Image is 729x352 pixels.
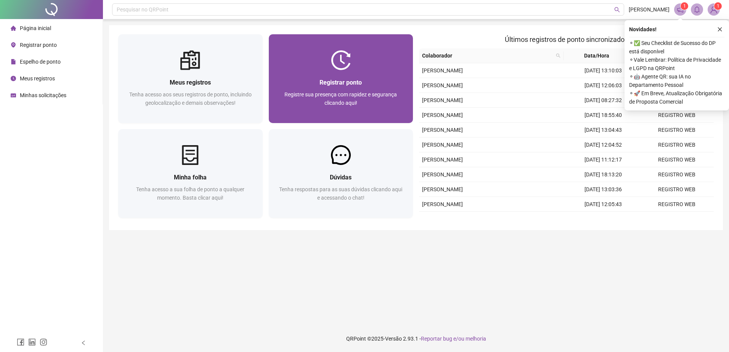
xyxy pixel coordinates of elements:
[640,212,714,227] td: REGISTRO WEB
[640,167,714,182] td: REGISTRO WEB
[640,152,714,167] td: REGISTRO WEB
[20,75,55,82] span: Meus registros
[11,26,16,31] span: home
[320,79,362,86] span: Registrar ponto
[640,123,714,138] td: REGISTRO WEB
[567,167,640,182] td: [DATE] 18:13:20
[11,59,16,64] span: file
[556,53,560,58] span: search
[629,39,724,56] span: ⚬ ✅ Seu Checklist de Sucesso do DP está disponível
[717,3,719,9] span: 1
[714,2,722,10] sup: Atualize o seu contato no menu Meus Dados
[20,59,61,65] span: Espelho de ponto
[20,92,66,98] span: Minhas solicitações
[422,201,463,207] span: [PERSON_NAME]
[170,79,211,86] span: Meus registros
[422,127,463,133] span: [PERSON_NAME]
[422,51,553,60] span: Colaborador
[629,72,724,89] span: ⚬ 🤖 Agente QR: sua IA no Departamento Pessoal
[567,152,640,167] td: [DATE] 11:12:17
[20,25,51,31] span: Página inicial
[505,35,628,43] span: Últimos registros de ponto sincronizados
[681,2,688,10] sup: 1
[422,157,463,163] span: [PERSON_NAME]
[136,186,244,201] span: Tenha acesso a sua folha de ponto a qualquer momento. Basta clicar aqui!
[385,336,402,342] span: Versão
[103,325,729,352] footer: QRPoint © 2025 - 2.93.1 -
[694,6,700,13] span: bell
[640,138,714,152] td: REGISTRO WEB
[614,7,620,13] span: search
[269,34,413,123] a: Registrar pontoRegistre sua presença com rapidez e segurança clicando aqui!
[567,182,640,197] td: [DATE] 13:03:36
[629,25,657,34] span: Novidades !
[422,112,463,118] span: [PERSON_NAME]
[422,171,463,178] span: [PERSON_NAME]
[683,3,686,9] span: 1
[677,6,684,13] span: notification
[20,42,57,48] span: Registrar ponto
[118,129,263,218] a: Minha folhaTenha acesso a sua folha de ponto a qualquer momento. Basta clicar aqui!
[567,51,627,60] span: Data/Hora
[640,182,714,197] td: REGISTRO WEB
[11,42,16,48] span: environment
[422,67,463,74] span: [PERSON_NAME]
[422,82,463,88] span: [PERSON_NAME]
[129,91,252,106] span: Tenha acesso aos seus registros de ponto, incluindo geolocalização e demais observações!
[28,338,36,346] span: linkedin
[567,197,640,212] td: [DATE] 12:05:43
[640,197,714,212] td: REGISTRO WEB
[422,142,463,148] span: [PERSON_NAME]
[554,50,562,61] span: search
[284,91,397,106] span: Registre sua presença com rapidez e segurança clicando aqui!
[567,123,640,138] td: [DATE] 13:04:43
[118,34,263,123] a: Meus registrosTenha acesso aos seus registros de ponto, incluindo geolocalização e demais observa...
[40,338,47,346] span: instagram
[269,129,413,218] a: DúvidasTenha respostas para as suas dúvidas clicando aqui e acessando o chat!
[567,78,640,93] td: [DATE] 12:06:03
[629,56,724,72] span: ⚬ Vale Lembrar: Política de Privacidade e LGPD na QRPoint
[567,63,640,78] td: [DATE] 13:10:03
[422,186,463,192] span: [PERSON_NAME]
[567,93,640,108] td: [DATE] 08:27:32
[629,5,670,14] span: [PERSON_NAME]
[640,108,714,123] td: REGISTRO WEB
[421,336,486,342] span: Reportar bug e/ou melhoria
[717,27,723,32] span: close
[567,212,640,227] td: [DATE] 08:19:26
[564,48,636,63] th: Data/Hora
[567,138,640,152] td: [DATE] 12:04:52
[17,338,24,346] span: facebook
[567,108,640,123] td: [DATE] 18:55:40
[174,174,207,181] span: Minha folha
[11,76,16,81] span: clock-circle
[81,340,86,346] span: left
[422,97,463,103] span: [PERSON_NAME]
[11,93,16,98] span: schedule
[330,174,352,181] span: Dúvidas
[279,186,402,201] span: Tenha respostas para as suas dúvidas clicando aqui e acessando o chat!
[629,89,724,106] span: ⚬ 🚀 Em Breve, Atualização Obrigatória de Proposta Comercial
[708,4,719,15] img: 90829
